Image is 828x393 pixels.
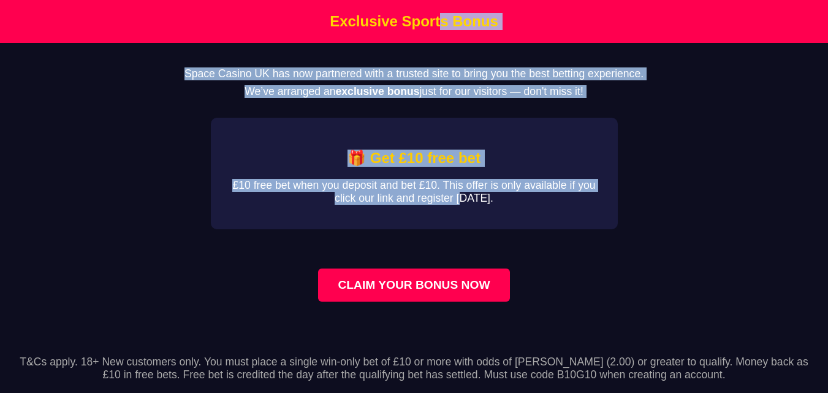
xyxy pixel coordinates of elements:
[336,85,420,97] strong: exclusive bonus
[20,67,808,80] p: Space Casino UK has now partnered with a trusted site to bring you the best betting experience.
[10,356,818,381] p: T&Cs apply. 18+ New customers only. You must place a single win-only bet of £10 or more with odds...
[3,13,825,30] h1: Exclusive Sports Bonus
[230,179,598,205] p: £10 free bet when you deposit and bet £10. This offer is only available if you click our link and...
[318,269,509,302] a: Claim your bonus now
[230,150,598,167] h2: 🎁 Get £10 free bet
[20,85,808,98] p: We’ve arranged an just for our visitors — don't miss it!
[211,118,618,229] div: Affiliate Bonus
